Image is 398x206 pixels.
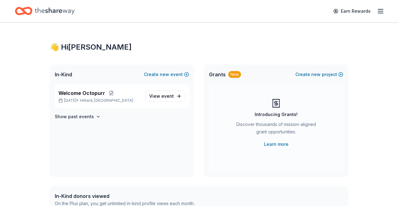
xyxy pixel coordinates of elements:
[144,71,189,78] button: Createnewevent
[295,71,343,78] button: Createnewproject
[58,98,140,103] p: [DATE] •
[55,71,72,78] span: In-Kind
[58,89,105,97] span: Welcome Octopurr
[55,113,101,120] button: Show past events
[228,71,241,78] div: New
[330,6,374,17] a: Earn Rewards
[255,111,298,118] div: Introducing Grants!
[264,141,289,148] a: Learn more
[311,71,321,78] span: new
[15,4,75,18] a: Home
[161,93,174,99] span: event
[209,71,226,78] span: Grants
[160,71,169,78] span: new
[234,121,318,138] div: Discover thousands of mission-aligned grant opportunities.
[50,42,348,52] div: 👋 Hi [PERSON_NAME]
[149,92,174,100] span: View
[80,98,133,103] span: Hilliard, [GEOGRAPHIC_DATA]
[55,192,195,200] div: In-Kind donors viewed
[55,113,94,120] h4: Show past events
[145,91,185,102] a: View event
